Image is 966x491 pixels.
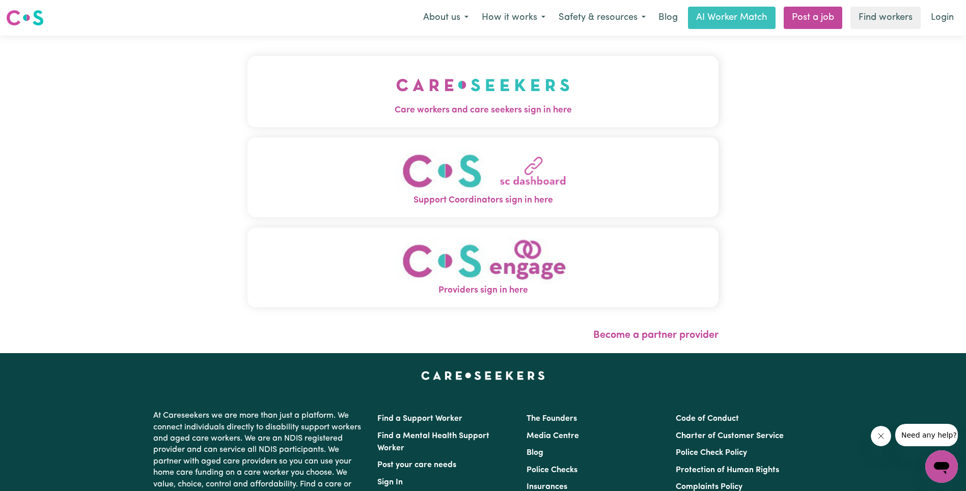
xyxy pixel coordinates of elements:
button: Providers sign in here [247,227,719,307]
a: Find a Support Worker [377,415,462,423]
a: Post your care needs [377,461,456,469]
a: Media Centre [527,432,579,440]
a: Charter of Customer Service [676,432,784,440]
a: Login [925,7,960,29]
span: Care workers and care seekers sign in here [247,104,719,117]
a: Careseekers logo [6,6,44,30]
a: Code of Conduct [676,415,739,423]
a: AI Worker Match [688,7,776,29]
span: Providers sign in here [247,284,719,297]
a: Protection of Human Rights [676,466,779,474]
button: How it works [475,7,552,28]
a: Police Checks [527,466,577,474]
a: Find a Mental Health Support Worker [377,432,489,452]
a: Find workers [850,7,921,29]
a: Post a job [784,7,842,29]
a: Blog [527,449,543,457]
button: Support Coordinators sign in here [247,137,719,217]
a: Careseekers home page [421,371,545,380]
button: Safety & resources [552,7,652,28]
button: Care workers and care seekers sign in here [247,56,719,127]
span: Support Coordinators sign in here [247,194,719,207]
a: Insurances [527,483,567,491]
iframe: Button to launch messaging window [925,450,958,483]
a: Blog [652,7,684,29]
iframe: Close message [871,426,891,446]
a: Police Check Policy [676,449,747,457]
a: Sign In [377,478,403,486]
a: The Founders [527,415,577,423]
a: Complaints Policy [676,483,742,491]
iframe: Message from company [895,424,958,446]
button: About us [417,7,475,28]
img: Careseekers logo [6,9,44,27]
a: Become a partner provider [593,330,719,340]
